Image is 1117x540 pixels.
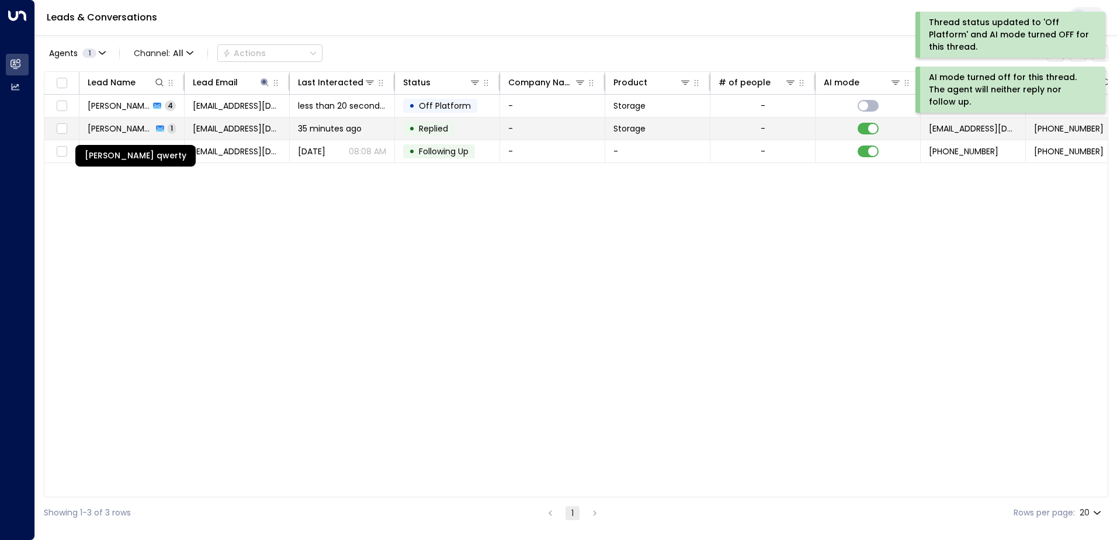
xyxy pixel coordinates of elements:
[419,100,471,112] span: Off Platform
[824,75,859,89] div: AI mode
[298,75,376,89] div: Last Interacted
[719,75,796,89] div: # of people
[193,75,238,89] div: Lead Email
[49,49,78,57] span: Agents
[193,75,270,89] div: Lead Email
[54,76,69,91] span: Toggle select all
[47,11,157,24] a: Leads & Conversations
[44,507,131,519] div: Showing 1-3 of 3 rows
[419,146,469,157] span: Following Up
[217,44,322,62] button: Actions
[54,122,69,136] span: Toggle select row
[88,75,165,89] div: Lead Name
[1014,507,1075,519] label: Rows per page:
[929,146,998,157] span: +447542368542
[1080,504,1104,521] div: 20
[419,123,448,134] span: Replied
[165,101,176,110] span: 4
[168,123,176,133] span: 1
[761,146,765,157] div: -
[605,140,710,162] td: -
[409,141,415,161] div: •
[824,75,901,89] div: AI mode
[719,75,771,89] div: # of people
[223,48,266,58] div: Actions
[500,140,605,162] td: -
[44,45,110,61] button: Agents1
[761,123,765,134] div: -
[929,123,1017,134] span: leads@space-station.co.uk
[298,100,386,112] span: less than 20 seconds ago
[929,71,1090,108] div: AI mode turned off for this thread. The agent will neither reply nor follow up.
[500,117,605,140] td: -
[88,100,150,112] span: Shaniqua qwerty
[1034,123,1104,134] span: +447856412589
[566,506,580,520] button: page 1
[761,100,765,112] div: -
[409,119,415,139] div: •
[298,75,363,89] div: Last Interacted
[1034,146,1104,157] span: +447856412589
[500,95,605,117] td: -
[75,145,196,167] div: [PERSON_NAME] qwerty
[54,99,69,113] span: Toggle select row
[403,75,481,89] div: Status
[349,146,386,157] p: 08:08 AM
[129,45,198,61] span: Channel:
[613,100,646,112] span: Storage
[82,49,96,58] span: 1
[613,123,646,134] span: Storage
[508,75,574,89] div: Company Name
[173,49,183,58] span: All
[543,506,602,520] nav: pagination navigation
[508,75,586,89] div: Company Name
[409,96,415,116] div: •
[613,75,647,89] div: Product
[298,123,362,134] span: 35 minutes ago
[129,45,198,61] button: Channel:All
[193,100,281,112] span: balgushy@me.com
[193,146,281,157] span: balgushy@me.com
[613,75,691,89] div: Product
[217,44,322,62] div: Button group with a nested menu
[193,123,281,134] span: balgushy@me.com
[88,123,152,134] span: Shaniqua qwerty
[298,146,325,157] span: Jul 23, 2025
[88,75,136,89] div: Lead Name
[929,16,1090,53] div: Thread status updated to 'Off Platform' and AI mode turned OFF for this thread.
[403,75,431,89] div: Status
[54,144,69,159] span: Toggle select row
